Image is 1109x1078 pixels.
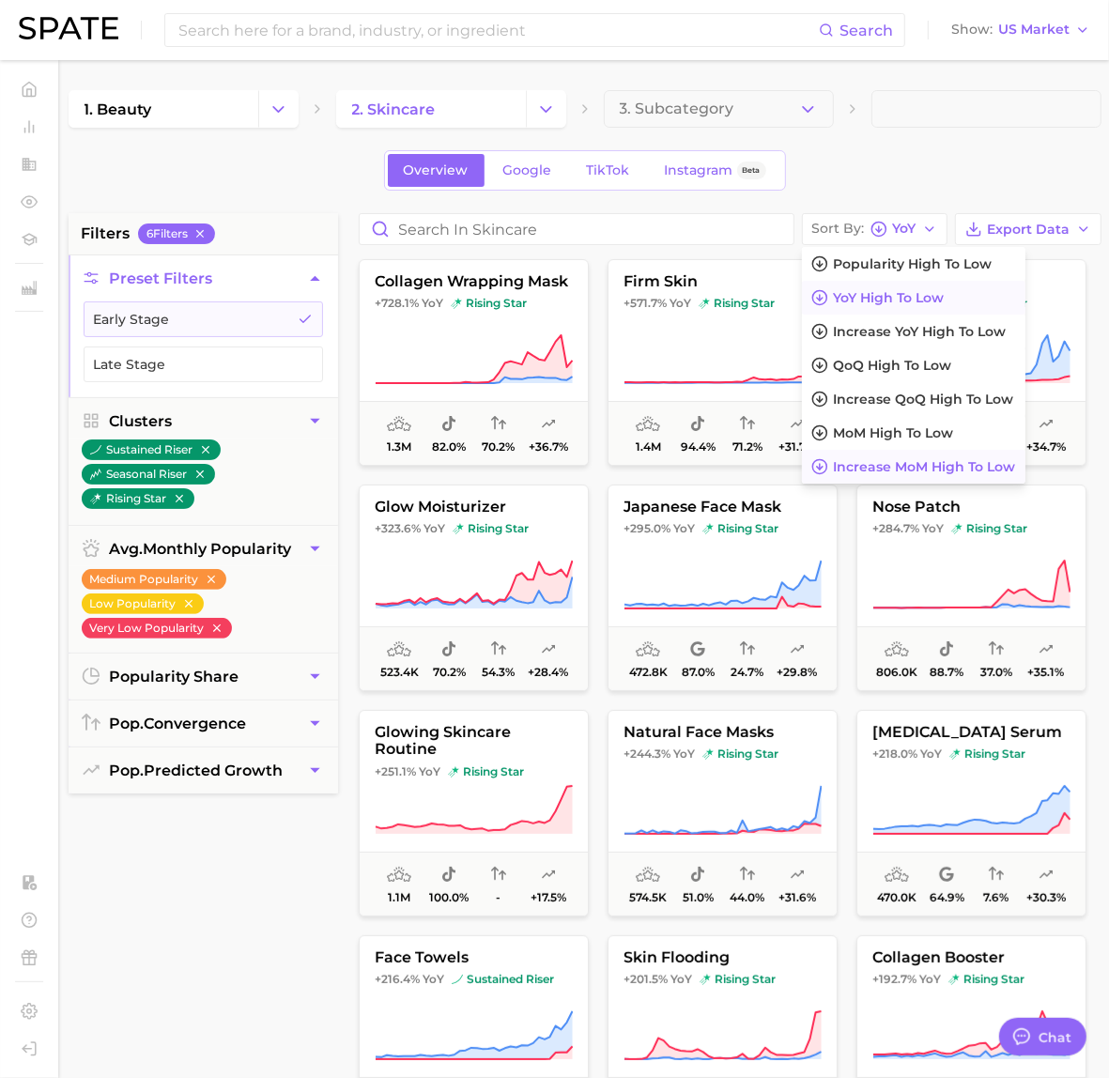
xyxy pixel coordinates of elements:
span: Beta [743,162,761,178]
span: glowing skincare routine [360,724,588,759]
span: popularity predicted growth: Uncertain [540,864,555,886]
span: MoM high to low [834,425,954,441]
span: Clusters [110,412,173,430]
button: endolift+329.6% YoYrising starrising star1.4m84.4%75.6%+34.7% [856,259,1086,466]
span: rising star [949,747,1025,762]
span: popularity convergence: Low Convergence [739,639,754,661]
span: average monthly popularity: Medium Popularity [387,864,411,886]
button: avg.monthly popularity [69,526,338,572]
img: rising star [699,298,710,309]
a: Overview [388,154,485,187]
span: YoY [670,296,691,311]
span: 88.7% [930,666,963,679]
button: pop.predicted growth [69,747,338,793]
button: 3. Subcategory [604,90,834,128]
span: average monthly popularity: Low Popularity [636,639,660,661]
span: 470.0k [877,891,916,904]
span: collagen booster [857,949,1086,966]
span: YoY high to low [834,290,945,306]
span: firm skin [608,273,837,290]
span: monthly popularity [110,540,292,558]
span: popularity share [110,668,239,685]
abbr: popularity index [110,762,145,779]
span: +216.4% [375,972,420,986]
span: average monthly popularity: Medium Popularity [387,413,411,436]
span: QoQ high to low [834,358,952,374]
span: +34.7% [1025,440,1065,454]
span: average monthly popularity: Low Popularity [387,639,411,661]
span: 44.0% [730,891,764,904]
span: 1.1m [388,891,410,904]
button: Change Category [526,90,566,128]
span: TikTok [587,162,630,178]
span: +17.5% [530,891,565,904]
img: rising star [451,298,462,309]
span: YoY [922,521,944,536]
span: average monthly popularity: Medium Popularity [885,639,909,661]
button: ShowUS Market [947,18,1095,42]
span: Increase QoQ high to low [834,392,1014,408]
span: Sort By [812,223,865,234]
span: 54.3% [482,666,515,679]
span: 71.2% [732,440,762,454]
button: sustained riser [82,439,221,460]
button: firm skin+571.7% YoYrising starrising star1.4m94.4%71.2%+31.7% [608,259,838,466]
span: 82.0% [432,440,466,454]
a: InstagramBeta [649,154,782,187]
img: rising star [453,523,464,534]
span: convergence [110,715,247,732]
span: rising star [702,521,778,536]
span: popularity predicted growth: Likely [1038,413,1053,436]
span: face towels [360,949,588,966]
button: rising star [82,488,194,509]
span: popularity convergence: Low Convergence [988,639,1003,661]
span: 87.0% [681,666,714,679]
img: rising star [702,523,714,534]
span: YoY [422,296,443,311]
abbr: popularity index [110,715,145,732]
span: YoY [673,521,695,536]
span: +31.7% [778,440,815,454]
span: skin flooding [608,949,837,966]
span: popularity share: TikTok [939,639,954,661]
button: Sort ByYoY [802,213,947,245]
span: popularity convergence: High Convergence [739,413,754,436]
span: popularity predicted growth: Likely [1038,639,1053,661]
button: glow moisturizer+323.6% YoYrising starrising star523.4k70.2%54.3%+28.4% [359,485,589,691]
span: average monthly popularity: Low Popularity [885,864,909,886]
span: popularity share: TikTok [690,413,705,436]
span: 51.0% [682,891,713,904]
span: Google [503,162,552,178]
span: YoY [919,972,941,987]
span: +218.0% [872,747,917,761]
button: Preset Filters [69,255,338,301]
span: - [496,891,501,904]
span: rising star [451,296,527,311]
img: rising star [949,748,961,760]
span: 3. Subcategory [620,100,734,117]
span: +323.6% [375,521,421,535]
ul: Sort ByYoY [802,247,1025,484]
button: 6Filters [138,223,215,244]
span: Instagram [665,162,733,178]
span: rising star [948,972,1024,987]
span: [MEDICAL_DATA] serum [857,724,1086,741]
span: Increase MoM high to low [834,459,1016,475]
span: Export Data [988,222,1070,238]
span: filters [82,223,130,245]
span: YoY [419,764,440,779]
span: 64.9% [929,891,963,904]
span: +244.3% [624,747,670,761]
span: +35.1% [1027,666,1064,679]
button: nose patch+284.7% YoYrising starrising star806.0k88.7%37.0%+35.1% [856,485,1086,691]
button: Clusters [69,398,338,444]
button: popularity share [69,654,338,700]
span: YoY [424,521,445,536]
span: average monthly popularity: Low Popularity [636,864,660,886]
a: TikTok [571,154,646,187]
button: collagen wrapping mask+728.1% YoYrising starrising star1.3m82.0%70.2%+36.7% [359,259,589,466]
span: YoY [673,747,695,762]
span: +251.1% [375,764,416,778]
span: Increase YoY high to low [834,324,1007,340]
span: popularity share: TikTok [690,864,705,886]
